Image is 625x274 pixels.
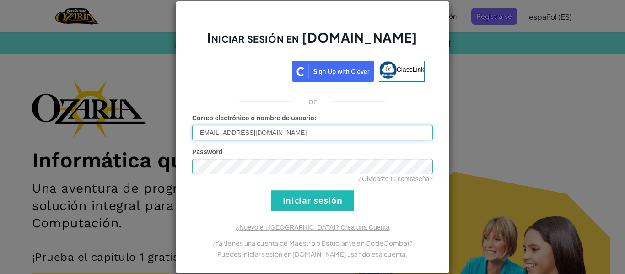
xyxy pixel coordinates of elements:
label: : [192,113,317,123]
a: ¿Olvidaste tu contraseña? [358,175,433,183]
p: Puedes iniciar sesión en [DOMAIN_NAME] usando esa cuenta. [192,248,433,259]
h2: Iniciar sesión en [DOMAIN_NAME] [192,29,433,55]
a: ¿Nuevo en [GEOGRAPHIC_DATA]? Crea una Cuenta [236,224,389,231]
span: ClassLink [397,65,425,73]
p: ¿Ya tienes una cuenta de Maestro o Estudiante en CodeCombat? [192,237,433,248]
img: classlink-logo-small.png [379,61,397,79]
span: Correo electrónico o nombre de usuario [192,114,314,122]
p: or [308,96,317,107]
input: Iniciar sesión [271,190,354,211]
iframe: Botón de Acceder con Google [196,60,292,80]
span: Password [192,148,222,156]
img: clever_sso_button@2x.png [292,61,374,82]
